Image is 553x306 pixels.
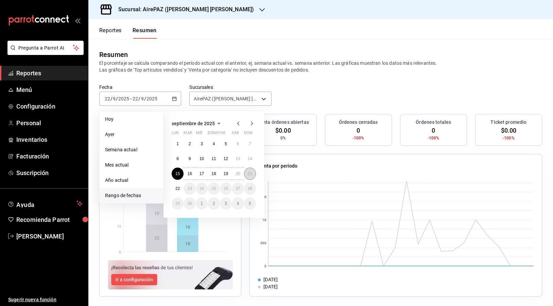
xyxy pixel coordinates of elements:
[357,126,360,135] span: 0
[236,171,240,176] abbr: 20 de septiembre de 2025
[244,153,256,165] button: 14 de septiembre de 2025
[237,201,239,206] abbr: 4 de octubre de 2025
[220,197,232,210] button: 3 de octubre de 2025
[232,168,244,180] button: 20 de septiembre de 2025
[118,96,129,101] input: ----
[224,186,228,191] abbr: 26 de septiembre de 2025
[110,96,113,101] span: /
[146,96,158,101] input: ----
[105,146,158,153] span: Semana actual
[175,186,180,191] abbr: 22 de septiembre de 2025
[244,138,256,150] button: 7 de septiembre de 2025
[172,121,215,126] span: septiembre de 2025
[172,119,223,128] button: septiembre de 2025
[16,168,83,177] span: Suscripción
[208,197,220,210] button: 2 de octubre de 2025
[224,171,228,176] abbr: 19 de septiembre de 2025
[172,153,184,165] button: 8 de septiembre de 2025
[75,18,80,23] button: open_drawer_menu
[208,168,220,180] button: 18 de septiembre de 2025
[208,138,220,150] button: 4 de septiembre de 2025
[220,168,232,180] button: 19 de septiembre de 2025
[213,141,215,146] abbr: 4 de septiembre de 2025
[220,131,225,138] abbr: viernes
[257,119,309,126] h3: Venta órdenes abiertas
[16,102,83,111] span: Configuración
[339,119,378,126] h3: Órdenes cerradas
[189,85,271,90] label: Sucursales
[352,135,364,141] span: -100%
[196,138,208,150] button: 3 de septiembre de 2025
[201,201,203,206] abbr: 1 de octubre de 2025
[428,135,439,141] span: -100%
[208,183,220,195] button: 25 de septiembre de 2025
[189,156,191,161] abbr: 9 de septiembre de 2025
[196,183,208,195] button: 24 de septiembre de 2025
[8,296,83,303] span: Sugerir nueva función
[176,156,179,161] abbr: 8 de septiembre de 2025
[184,197,195,210] button: 30 de septiembre de 2025
[263,276,278,283] div: [DATE]
[187,186,192,191] abbr: 23 de septiembre de 2025
[220,153,232,165] button: 12 de septiembre de 2025
[236,186,240,191] abbr: 27 de septiembre de 2025
[213,201,215,206] abbr: 2 de octubre de 2025
[280,135,286,141] span: 0%
[232,138,244,150] button: 6 de septiembre de 2025
[194,95,259,102] span: AirePAZ ([PERSON_NAME] [PERSON_NAME])
[172,138,184,150] button: 1 de septiembre de 2025
[225,201,227,206] abbr: 3 de octubre de 2025
[133,27,157,39] button: Resumen
[132,96,138,101] input: --
[211,156,216,161] abbr: 11 de septiembre de 2025
[16,118,83,128] span: Personal
[187,201,192,206] abbr: 30 de septiembre de 2025
[184,168,195,180] button: 16 de septiembre de 2025
[175,201,180,206] abbr: 29 de septiembre de 2025
[99,85,181,90] label: Fecha
[232,183,244,195] button: 27 de septiembre de 2025
[196,131,202,138] abbr: miércoles
[172,131,179,138] abbr: lunes
[490,119,526,126] h3: Ticket promedio
[105,116,158,123] span: Hoy
[249,141,251,146] abbr: 7 de septiembre de 2025
[99,27,157,39] div: navigation tabs
[263,283,278,290] div: [DATE]
[208,131,248,138] abbr: jueves
[184,183,195,195] button: 23 de septiembre de 2025
[141,96,144,101] input: --
[262,218,267,222] text: 1K
[275,126,291,135] span: $0.00
[18,44,73,52] span: Pregunta a Parrot AI
[105,192,158,199] span: Rango de fechas
[200,156,204,161] abbr: 10 de septiembre de 2025
[248,156,252,161] abbr: 14 de septiembre de 2025
[236,156,240,161] abbr: 13 de septiembre de 2025
[105,177,158,184] span: Año actual
[232,197,244,210] button: 4 de octubre de 2025
[130,96,132,101] span: -
[244,168,256,180] button: 21 de septiembre de 2025
[16,232,83,241] span: [PERSON_NAME]
[16,152,83,161] span: Facturación
[232,131,239,138] abbr: sábado
[184,138,195,150] button: 2 de septiembre de 2025
[105,131,158,138] span: Ayer
[113,5,254,14] h3: Sucursal: AirePAZ ([PERSON_NAME] [PERSON_NAME])
[237,141,239,146] abbr: 6 de septiembre de 2025
[144,96,146,101] span: /
[113,96,116,101] input: --
[16,199,74,208] span: Ayuda
[225,141,227,146] abbr: 5 de septiembre de 2025
[211,186,216,191] abbr: 25 de septiembre de 2025
[220,138,232,150] button: 5 de septiembre de 2025
[99,27,122,39] button: Reportes
[104,96,110,101] input: --
[105,161,158,169] span: Mes actual
[200,171,204,176] abbr: 17 de septiembre de 2025
[249,201,251,206] abbr: 5 de octubre de 2025
[5,49,84,56] a: Pregunta a Parrot AI
[196,153,208,165] button: 10 de septiembre de 2025
[248,186,252,191] abbr: 28 de septiembre de 2025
